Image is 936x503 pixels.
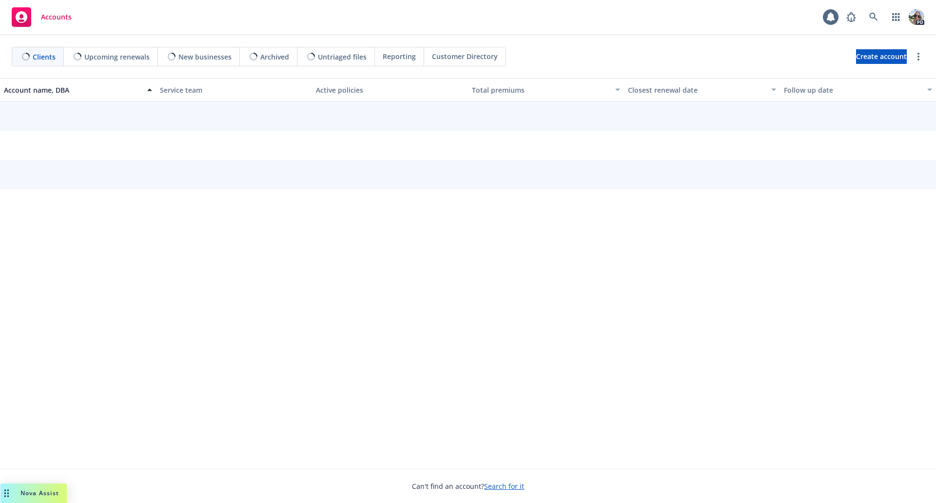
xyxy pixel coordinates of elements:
[780,78,936,101] button: Follow up date
[318,52,367,62] span: Untriaged files
[260,52,289,62] span: Archived
[4,85,141,95] div: Account name, DBA
[84,52,150,62] span: Upcoming renewals
[864,7,883,27] a: Search
[886,7,906,27] a: Switch app
[913,51,924,62] a: more
[383,51,416,61] span: Reporting
[628,85,765,95] div: Closest renewal date
[624,78,780,101] button: Closest renewal date
[33,52,56,62] span: Clients
[841,7,861,27] a: Report a Bug
[856,47,907,66] span: Create account
[856,49,907,64] a: Create account
[784,85,921,95] div: Follow up date
[41,13,72,21] span: Accounts
[909,9,924,25] img: photo
[156,78,312,101] button: Service team
[468,78,624,101] button: Total premiums
[472,85,609,95] div: Total premiums
[312,78,468,101] button: Active policies
[178,52,232,62] span: New businesses
[484,482,524,491] a: Search for it
[0,483,67,503] button: Nova Assist
[160,85,308,95] div: Service team
[0,483,13,503] div: Drag to move
[412,481,524,491] span: Can't find an account?
[20,489,59,497] span: Nova Assist
[432,51,498,61] span: Customer Directory
[316,85,464,95] div: Active policies
[8,3,76,31] a: Accounts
